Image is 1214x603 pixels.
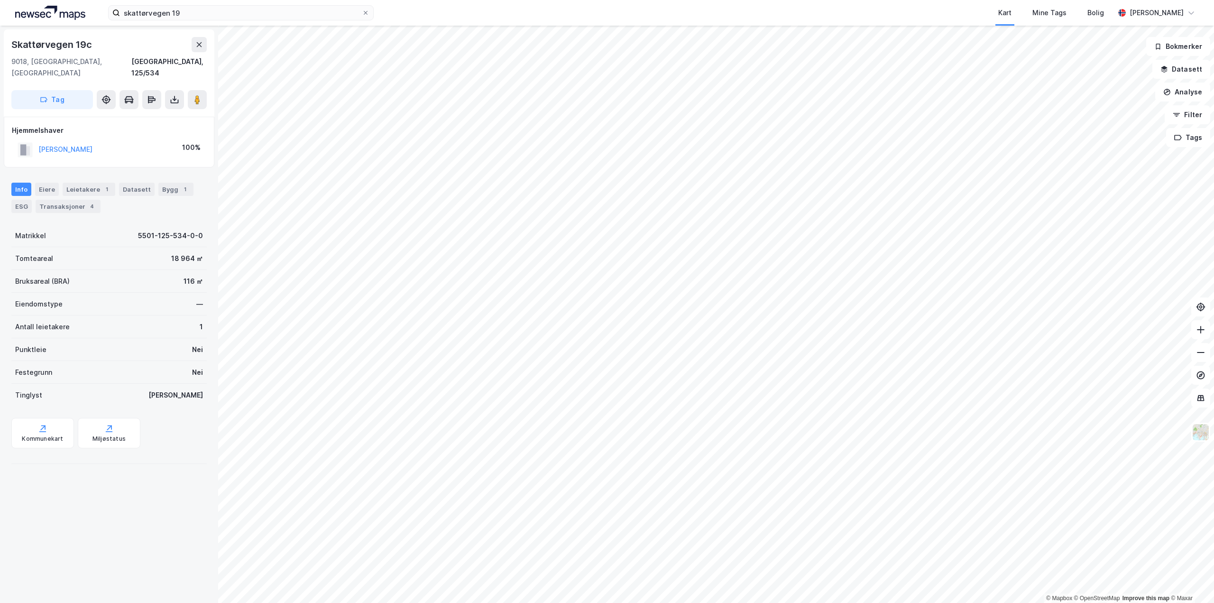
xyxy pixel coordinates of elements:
div: 1 [200,321,203,333]
button: Tag [11,90,93,109]
div: Eiere [35,183,59,196]
div: Kontrollprogram for chat [1167,557,1214,603]
iframe: Chat Widget [1167,557,1214,603]
div: [PERSON_NAME] [148,390,203,401]
input: Søk på adresse, matrikkel, gårdeiere, leietakere eller personer [120,6,362,20]
a: Mapbox [1046,595,1072,602]
div: 9018, [GEOGRAPHIC_DATA], [GEOGRAPHIC_DATA] [11,56,131,79]
button: Tags [1166,128,1210,147]
div: 4 [87,202,97,211]
div: Bygg [158,183,193,196]
div: [PERSON_NAME] [1130,7,1184,19]
div: Nei [192,344,203,355]
div: Miljøstatus [92,435,126,443]
div: 5501-125-534-0-0 [138,230,203,241]
div: 100% [182,142,201,153]
div: Transaksjoner [36,200,101,213]
div: 1 [102,185,111,194]
div: Leietakere [63,183,115,196]
div: Tinglyst [15,390,42,401]
div: Kart [998,7,1012,19]
img: logo.a4113a55bc3d86da70a041830d287a7e.svg [15,6,85,20]
div: Datasett [119,183,155,196]
div: Bruksareal (BRA) [15,276,70,287]
button: Analyse [1155,83,1210,102]
button: Datasett [1152,60,1210,79]
a: Improve this map [1122,595,1169,602]
img: Z [1192,423,1210,441]
div: Punktleie [15,344,46,355]
button: Filter [1165,105,1210,124]
a: OpenStreetMap [1074,595,1120,602]
div: Hjemmelshaver [12,125,206,136]
div: Bolig [1087,7,1104,19]
div: 18 964 ㎡ [171,253,203,264]
div: Info [11,183,31,196]
div: Skattørvegen 19c [11,37,94,52]
div: Nei [192,367,203,378]
div: ESG [11,200,32,213]
div: Antall leietakere [15,321,70,333]
div: [GEOGRAPHIC_DATA], 125/534 [131,56,207,79]
div: 1 [180,185,190,194]
div: Matrikkel [15,230,46,241]
div: 116 ㎡ [184,276,203,287]
div: — [196,298,203,310]
button: Bokmerker [1146,37,1210,56]
div: Kommunekart [22,435,63,443]
div: Tomteareal [15,253,53,264]
div: Festegrunn [15,367,52,378]
div: Mine Tags [1032,7,1067,19]
div: Eiendomstype [15,298,63,310]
